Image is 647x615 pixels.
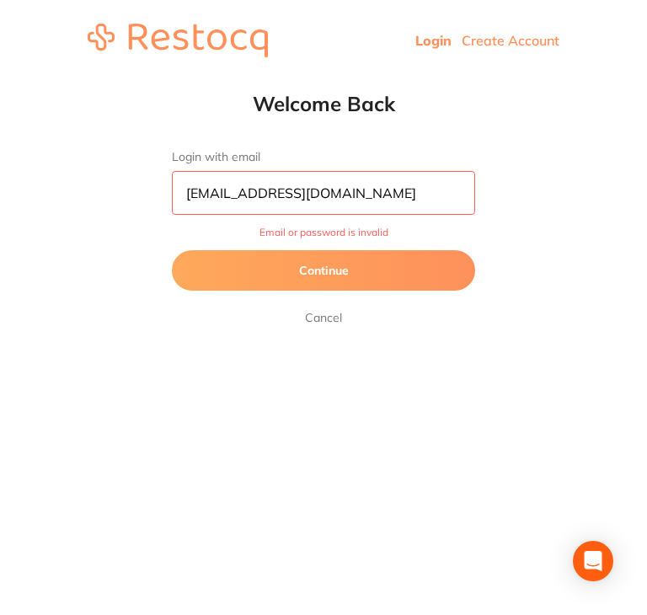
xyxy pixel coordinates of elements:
a: Login [415,32,452,49]
div: Open Intercom Messenger [573,541,613,581]
img: restocq_logo.svg [88,24,268,57]
label: Login with email [172,150,475,164]
span: Email or password is invalid [172,227,475,238]
h1: Welcome Back [138,91,509,116]
a: Cancel [302,307,345,328]
button: Continue [172,250,475,291]
a: Create Account [462,32,559,49]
